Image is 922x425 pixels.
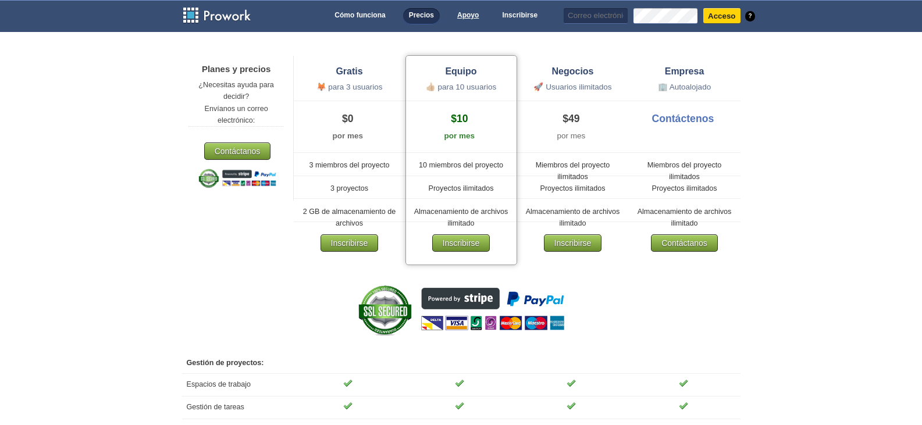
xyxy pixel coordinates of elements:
[329,8,391,24] a: Cómo funciona
[403,8,440,24] a: Precios
[334,11,385,19] font: Cómo funciona
[451,113,468,124] font: $10
[567,378,576,388] img: tick.png
[202,64,270,74] font: Planes y precios
[432,234,490,252] a: Inscribirse
[679,378,688,388] img: tick.png
[303,208,396,227] font: 2 GB de almacenamiento de archivos
[321,234,379,252] a: Inscribirse
[540,184,606,192] font: Proyectos ilimitados
[455,378,464,388] img: tick.png
[331,238,368,248] font: Inscribirse
[564,8,628,24] input: Correo electrónico
[533,83,611,91] font: 🚀 Usuarios ilimitados
[651,234,718,252] a: Contáctanos
[198,81,274,101] font: ¿Necesitas ayuda para decidir?
[342,113,354,124] font: $0
[215,147,261,156] font: Contáctanos
[638,208,732,227] font: Almacenamiento de archivos ilimitado
[316,83,383,91] font: 🦊 para 3 usuarios
[187,380,251,388] font: Espacios de trabajo
[502,11,537,19] font: Inscribirse
[419,161,503,169] font: 10 miembros del proyecto
[336,66,362,76] font: Gratis
[195,165,279,191] img: stripe_secure.png
[679,401,688,410] img: tick.png
[745,11,754,22] a: ?
[661,238,707,248] font: Contáctanos
[457,11,479,19] font: Apoyo
[658,83,711,91] font: 🏢 Autoalojado
[187,403,244,411] font: Gestión de tareas
[409,11,434,19] font: Precios
[426,83,496,91] font: 👍🏼 para 10 usuarios
[647,161,721,181] font: Miembros del proyecto ilimitados
[187,359,264,367] font: Gestión de proyectos:
[652,113,714,124] a: Contáctenos
[748,13,752,19] font: ?
[444,131,475,140] font: por mes
[557,131,585,140] font: por mes
[455,401,464,410] img: tick.png
[451,8,485,24] a: Apoyo
[703,8,740,23] input: Acceso
[330,184,368,192] font: 3 proyectos
[205,105,268,124] font: Envíanos un correo electrónico:
[333,131,364,140] font: por mes
[551,66,593,76] font: Negocios
[563,113,579,124] font: $49
[567,401,576,410] img: tick.png
[445,66,476,76] font: Equipo
[544,234,602,252] a: Inscribirse
[554,238,592,248] font: Inscribirse
[443,238,480,248] font: Inscribirse
[414,208,508,227] font: Almacenamiento de archivos ilimitado
[536,161,610,181] font: Miembros del proyecto ilimitados
[496,8,543,24] a: Inscribirse
[429,184,494,192] font: Proyectos ilimitados
[652,184,717,192] font: Proyectos ilimitados
[309,161,390,169] font: 3 miembros del proyecto
[343,401,353,410] img: tick.png
[204,142,271,160] a: Contáctanos
[343,378,353,388] img: tick.png
[665,66,704,76] font: Empresa
[526,208,620,227] font: Almacenamiento de archivos ilimitado
[350,273,573,343] img: stripe_secure.png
